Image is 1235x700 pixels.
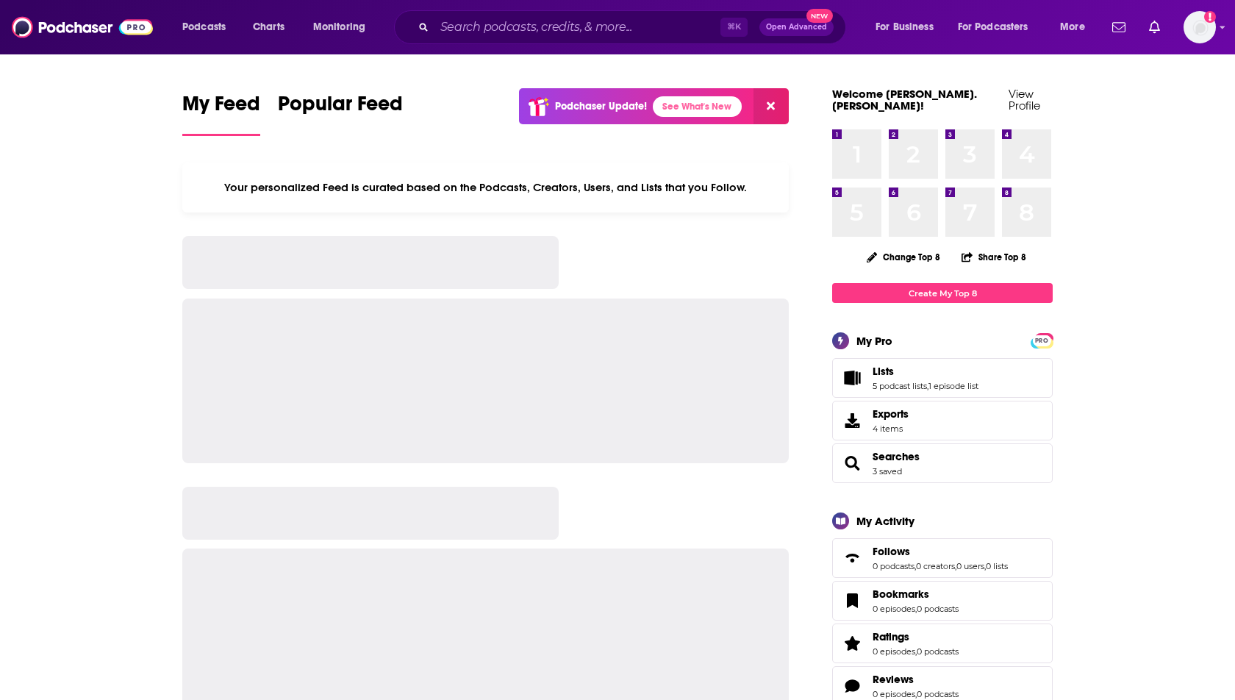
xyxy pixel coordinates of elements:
[408,10,860,44] div: Search podcasts, credits, & more...
[720,18,748,37] span: ⌘ K
[1033,335,1050,346] a: PRO
[876,17,934,37] span: For Business
[1050,15,1103,39] button: open menu
[832,283,1053,303] a: Create My Top 8
[759,18,834,36] button: Open AdvancedNew
[873,365,978,378] a: Lists
[873,407,909,421] span: Exports
[832,581,1053,621] span: Bookmarks
[873,630,909,643] span: Ratings
[1106,15,1131,40] a: Show notifications dropdown
[915,646,917,657] span: ,
[313,17,365,37] span: Monitoring
[1009,87,1040,113] a: View Profile
[837,633,867,654] a: Ratings
[1184,11,1216,43] span: Logged in as heidi.egloff
[172,15,245,39] button: open menu
[948,15,1050,39] button: open menu
[873,450,920,463] a: Searches
[927,381,928,391] span: ,
[837,410,867,431] span: Exports
[1033,335,1050,346] span: PRO
[837,590,867,611] a: Bookmarks
[915,604,917,614] span: ,
[1060,17,1085,37] span: More
[278,91,403,136] a: Popular Feed
[253,17,284,37] span: Charts
[243,15,293,39] a: Charts
[961,243,1027,271] button: Share Top 8
[873,604,915,614] a: 0 episodes
[873,424,909,434] span: 4 items
[916,561,955,571] a: 0 creators
[434,15,720,39] input: Search podcasts, credits, & more...
[873,365,894,378] span: Lists
[832,358,1053,398] span: Lists
[956,561,984,571] a: 0 users
[766,24,827,31] span: Open Advanced
[865,15,952,39] button: open menu
[837,453,867,474] a: Searches
[182,91,260,125] span: My Feed
[1184,11,1216,43] button: Show profile menu
[873,630,959,643] a: Ratings
[555,100,647,113] p: Podchaser Update!
[873,545,910,558] span: Follows
[832,401,1053,440] a: Exports
[303,15,384,39] button: open menu
[832,87,977,113] a: Welcome [PERSON_NAME].[PERSON_NAME]!
[653,96,742,117] a: See What's New
[873,545,1008,558] a: Follows
[955,561,956,571] span: ,
[837,368,867,388] a: Lists
[182,162,789,213] div: Your personalized Feed is curated based on the Podcasts, Creators, Users, and Lists that you Follow.
[873,646,915,657] a: 0 episodes
[873,689,915,699] a: 0 episodes
[832,538,1053,578] span: Follows
[837,548,867,568] a: Follows
[856,334,892,348] div: My Pro
[182,17,226,37] span: Podcasts
[832,443,1053,483] span: Searches
[12,13,153,41] img: Podchaser - Follow, Share and Rate Podcasts
[873,587,959,601] a: Bookmarks
[278,91,403,125] span: Popular Feed
[873,587,929,601] span: Bookmarks
[917,604,959,614] a: 0 podcasts
[958,17,1028,37] span: For Podcasters
[873,673,914,686] span: Reviews
[858,248,949,266] button: Change Top 8
[1184,11,1216,43] img: User Profile
[917,689,959,699] a: 0 podcasts
[915,689,917,699] span: ,
[984,561,986,571] span: ,
[1143,15,1166,40] a: Show notifications dropdown
[917,646,959,657] a: 0 podcasts
[873,466,902,476] a: 3 saved
[873,381,927,391] a: 5 podcast lists
[873,561,914,571] a: 0 podcasts
[832,624,1053,663] span: Ratings
[837,676,867,696] a: Reviews
[806,9,833,23] span: New
[928,381,978,391] a: 1 episode list
[1204,11,1216,23] svg: Add a profile image
[856,514,914,528] div: My Activity
[873,673,959,686] a: Reviews
[182,91,260,136] a: My Feed
[986,561,1008,571] a: 0 lists
[914,561,916,571] span: ,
